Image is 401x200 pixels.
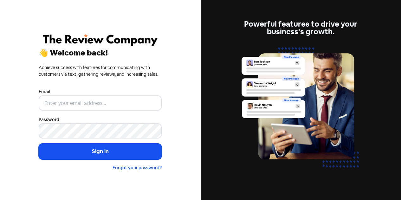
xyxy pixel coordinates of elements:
img: inbox [239,43,362,180]
div: Powerful features to drive your business's growth. [239,20,362,35]
label: Password [39,116,59,123]
input: Enter your email address... [39,95,162,111]
div: Achieve success with features for communicating with customers via text, gathering reviews, and i... [39,64,162,78]
button: Sign in [39,144,162,159]
label: Email [39,88,50,95]
div: 👋 Welcome back! [39,49,162,57]
a: Forgot your password? [113,165,162,171]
